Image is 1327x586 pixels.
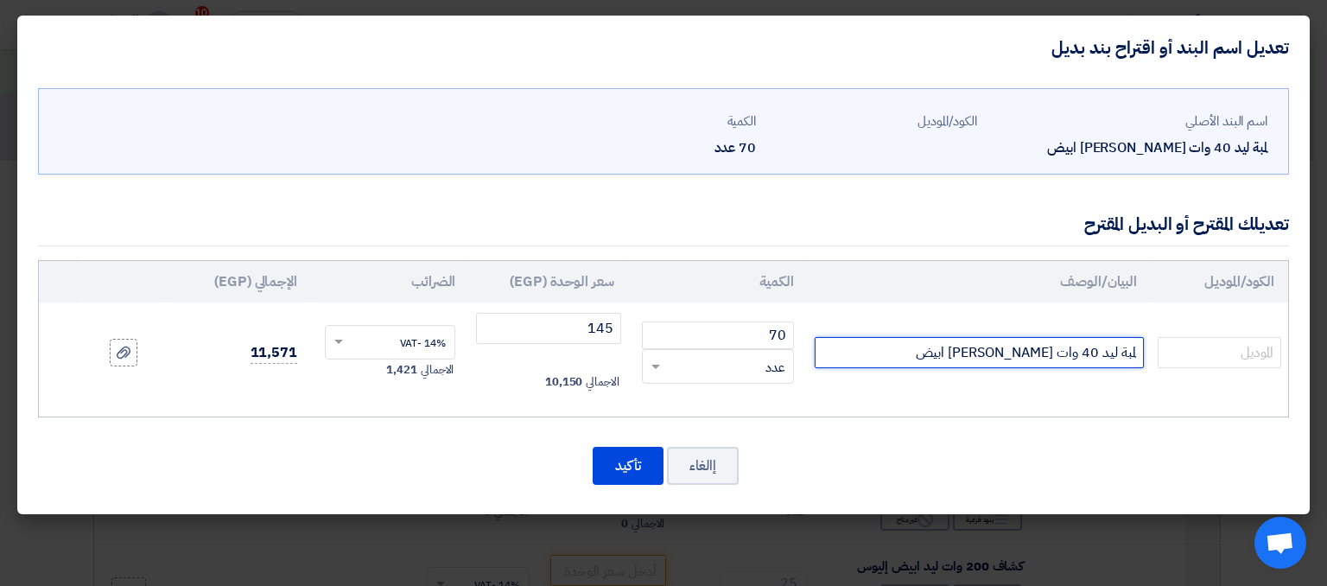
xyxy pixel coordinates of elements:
span: الاجمالي [421,361,454,379]
input: أدخل سعر الوحدة [476,313,620,344]
input: Add Item Description [815,337,1144,368]
span: عدد [765,358,784,378]
ng-select: VAT [325,325,455,360]
th: الكود/الموديل [1151,261,1288,303]
span: 11,571 [251,342,297,364]
th: الإجمالي (EGP) [166,261,311,303]
input: الموديل [1158,337,1281,368]
div: دردشة مفتوحة [1254,517,1306,569]
button: تأكيد [593,447,663,485]
span: الاجمالي [586,373,619,391]
div: الكود/الموديل [770,111,977,131]
th: الضرائب [311,261,469,303]
span: 1,421 [386,361,417,379]
span: 10,150 [545,373,582,391]
th: الكمية [628,261,808,303]
h4: تعديل اسم البند أو اقتراح بند بديل [1051,36,1289,59]
input: RFQ_STEP1.ITEMS.2.AMOUNT_TITLE [642,322,794,349]
div: الكمية [549,111,756,131]
div: لمبة ليد 40 وات [PERSON_NAME] ابيض [991,137,1267,158]
th: البيان/الوصف [808,261,1151,303]
div: تعديلك المقترح أو البديل المقترح [1084,211,1289,237]
button: إالغاء [667,447,739,485]
div: اسم البند الأصلي [991,111,1267,131]
div: 70 عدد [549,137,756,158]
th: سعر الوحدة (EGP) [469,261,627,303]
